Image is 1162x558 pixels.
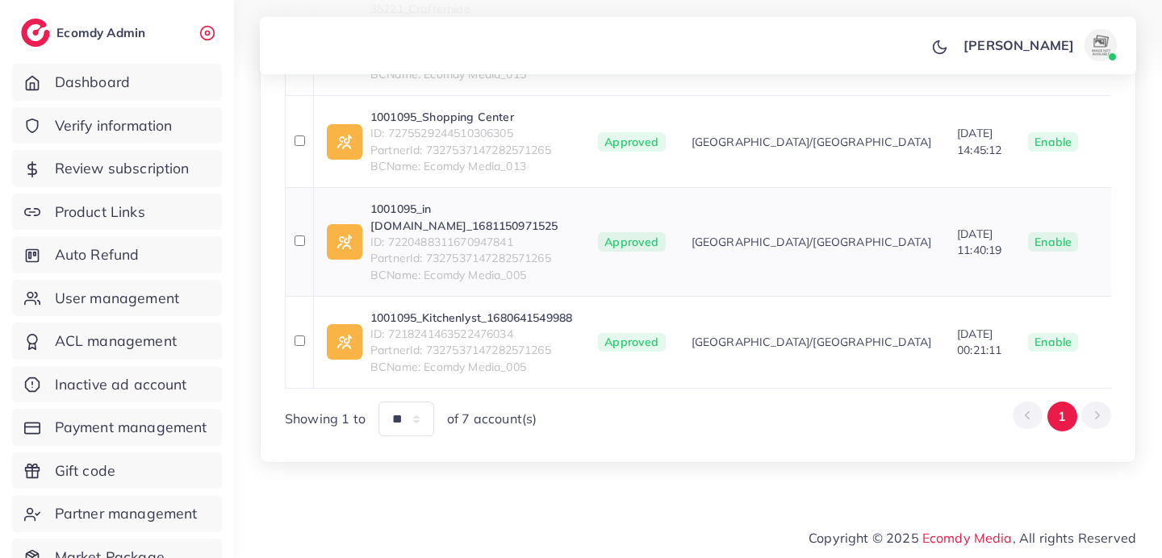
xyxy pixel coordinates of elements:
[55,202,145,223] span: Product Links
[327,324,362,360] img: ic-ad-info.7fc67b75.svg
[957,327,1001,357] span: [DATE] 00:21:11
[692,234,932,250] span: [GEOGRAPHIC_DATA]/[GEOGRAPHIC_DATA]
[955,29,1123,61] a: [PERSON_NAME]avatar
[370,267,572,283] span: BCName: Ecomdy Media_005
[922,530,1013,546] a: Ecomdy Media
[370,234,572,250] span: ID: 7220488311670947841
[55,460,115,481] span: Gift code
[285,410,366,428] span: Showing 1 to
[21,19,149,47] a: logoEcomdy Admin
[12,366,222,403] a: Inactive ad account
[12,495,222,532] a: Partner management
[1013,528,1136,548] span: , All rights Reserved
[12,107,222,144] a: Verify information
[1013,402,1111,431] ul: Pagination
[55,288,179,309] span: User management
[12,64,222,101] a: Dashboard
[1035,135,1072,149] span: enable
[327,224,362,260] img: ic-ad-info.7fc67b75.svg
[12,194,222,231] a: Product Links
[692,134,932,150] span: [GEOGRAPHIC_DATA]/[GEOGRAPHIC_DATA]
[370,342,572,358] span: PartnerId: 7327537147282571265
[55,244,140,265] span: Auto Refund
[12,452,222,489] a: Gift code
[370,142,551,158] span: PartnerId: 7327537147282571265
[12,150,222,187] a: Review subscription
[809,528,1136,548] span: Copyright © 2025
[370,250,572,266] span: PartnerId: 7327537147282571265
[1035,335,1072,349] span: enable
[963,35,1074,55] p: [PERSON_NAME]
[692,334,932,350] span: [GEOGRAPHIC_DATA]/[GEOGRAPHIC_DATA]
[55,72,130,93] span: Dashboard
[55,115,173,136] span: Verify information
[598,132,665,152] span: Approved
[370,201,572,234] a: 1001095_in [DOMAIN_NAME]_1681150971525
[598,333,665,352] span: Approved
[12,409,222,446] a: Payment management
[370,359,572,375] span: BCName: Ecomdy Media_005
[370,158,551,174] span: BCName: Ecomdy Media_013
[56,25,149,40] h2: Ecomdy Admin
[447,410,537,428] span: of 7 account(s)
[12,280,222,317] a: User management
[957,227,1001,257] span: [DATE] 11:40:19
[21,19,50,47] img: logo
[370,125,551,141] span: ID: 7275529244510306305
[370,326,572,342] span: ID: 7218241463522476034
[12,323,222,360] a: ACL management
[370,109,551,125] a: 1001095_Shopping Center
[55,503,198,524] span: Partner management
[55,331,177,352] span: ACL management
[1047,402,1077,431] button: Go to page 1
[55,417,207,438] span: Payment management
[55,158,190,179] span: Review subscription
[327,124,362,160] img: ic-ad-info.7fc67b75.svg
[1035,235,1072,249] span: enable
[55,374,187,395] span: Inactive ad account
[1085,29,1117,61] img: avatar
[598,232,665,252] span: Approved
[370,310,572,326] a: 1001095_Kitchenlyst_1680641549988
[12,236,222,273] a: Auto Refund
[957,126,1001,156] span: [DATE] 14:45:12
